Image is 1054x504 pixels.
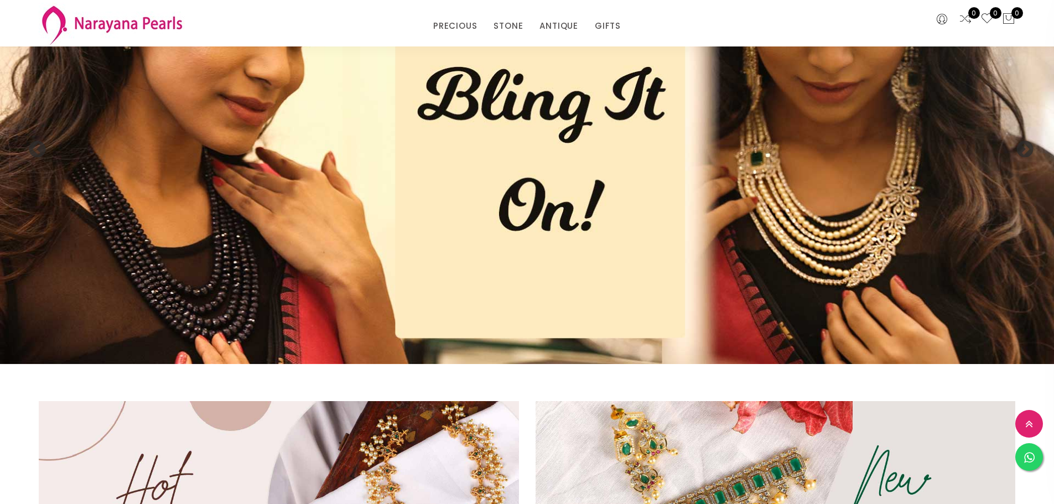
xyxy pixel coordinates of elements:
a: GIFTS [595,18,621,34]
button: Previous [28,141,39,152]
span: 0 [1011,7,1023,19]
span: 0 [968,7,980,19]
button: Next [1015,141,1026,152]
span: 0 [990,7,1001,19]
a: 0 [959,12,972,27]
a: ANTIQUE [539,18,578,34]
a: STONE [494,18,523,34]
a: PRECIOUS [433,18,477,34]
button: 0 [1002,12,1015,27]
a: 0 [980,12,994,27]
